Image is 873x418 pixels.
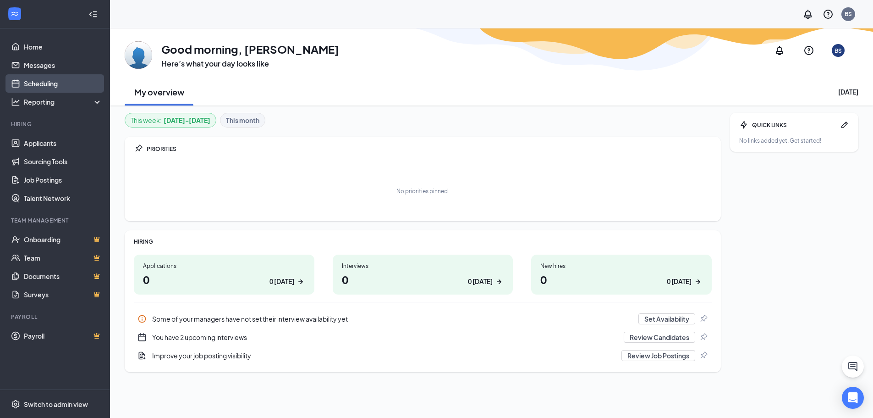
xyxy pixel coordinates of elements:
[11,217,100,224] div: Team Management
[396,187,449,195] div: No priorities pinned.
[842,356,864,378] button: ChatActive
[24,38,102,56] a: Home
[152,333,618,342] div: You have 2 upcoming interviews
[134,328,712,346] div: You have 2 upcoming interviews
[739,137,849,145] div: No links added yet. Get started!
[24,267,102,285] a: DocumentsCrown
[823,9,834,20] svg: QuestionInfo
[134,238,712,245] div: HIRING
[667,277,692,286] div: 0 [DATE]
[24,134,102,152] a: Applicants
[134,346,712,365] a: DocumentAddImprove your job posting visibilityReview Job PostingsPin
[638,313,695,324] button: Set Availability
[802,9,813,20] svg: Notifications
[137,333,147,342] svg: CalendarNew
[152,351,616,360] div: Improve your job posting visibility
[835,47,842,55] div: BS
[803,45,814,56] svg: QuestionInfo
[137,314,147,323] svg: Info
[24,56,102,74] a: Messages
[494,277,504,286] svg: ArrowRight
[24,230,102,249] a: OnboardingCrown
[134,86,184,98] h2: My overview
[752,121,836,129] div: QUICK LINKS
[540,262,703,270] div: New hires
[11,120,100,128] div: Hiring
[131,115,210,125] div: This week :
[342,272,504,287] h1: 0
[333,255,513,295] a: Interviews00 [DATE]ArrowRight
[531,255,712,295] a: New hires00 [DATE]ArrowRight
[699,333,708,342] svg: Pin
[774,45,785,56] svg: Notifications
[699,351,708,360] svg: Pin
[24,189,102,207] a: Talent Network
[226,115,259,125] b: This month
[847,361,858,372] svg: ChatActive
[143,272,305,287] h1: 0
[161,59,339,69] h3: Here’s what your day looks like
[164,115,210,125] b: [DATE] - [DATE]
[143,262,305,270] div: Applications
[134,310,712,328] a: InfoSome of your managers have not set their interview availability yetSet AvailabilityPin
[842,387,864,409] div: Open Intercom Messenger
[152,314,633,323] div: Some of your managers have not set their interview availability yet
[342,262,504,270] div: Interviews
[11,97,20,106] svg: Analysis
[11,400,20,409] svg: Settings
[621,350,695,361] button: Review Job Postings
[137,351,147,360] svg: DocumentAdd
[134,310,712,328] div: Some of your managers have not set their interview availability yet
[24,97,103,106] div: Reporting
[739,120,748,129] svg: Bolt
[296,277,305,286] svg: ArrowRight
[624,332,695,343] button: Review Candidates
[838,87,858,96] div: [DATE]
[540,272,703,287] h1: 0
[840,120,849,129] svg: Pen
[147,145,712,153] div: PRIORITIES
[88,10,98,19] svg: Collapse
[693,277,703,286] svg: ArrowRight
[24,74,102,93] a: Scheduling
[24,327,102,345] a: PayrollCrown
[699,314,708,323] svg: Pin
[11,313,100,321] div: Payroll
[125,41,152,69] img: Ben Stow
[269,277,294,286] div: 0 [DATE]
[134,346,712,365] div: Improve your job posting visibility
[10,9,19,18] svg: WorkstreamLogo
[134,144,143,153] svg: Pin
[161,41,339,57] h1: Good morning, [PERSON_NAME]
[24,171,102,189] a: Job Postings
[134,328,712,346] a: CalendarNewYou have 2 upcoming interviewsReview CandidatesPin
[845,10,852,18] div: BS
[24,152,102,171] a: Sourcing Tools
[24,400,88,409] div: Switch to admin view
[24,249,102,267] a: TeamCrown
[134,255,314,295] a: Applications00 [DATE]ArrowRight
[468,277,493,286] div: 0 [DATE]
[24,285,102,304] a: SurveysCrown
